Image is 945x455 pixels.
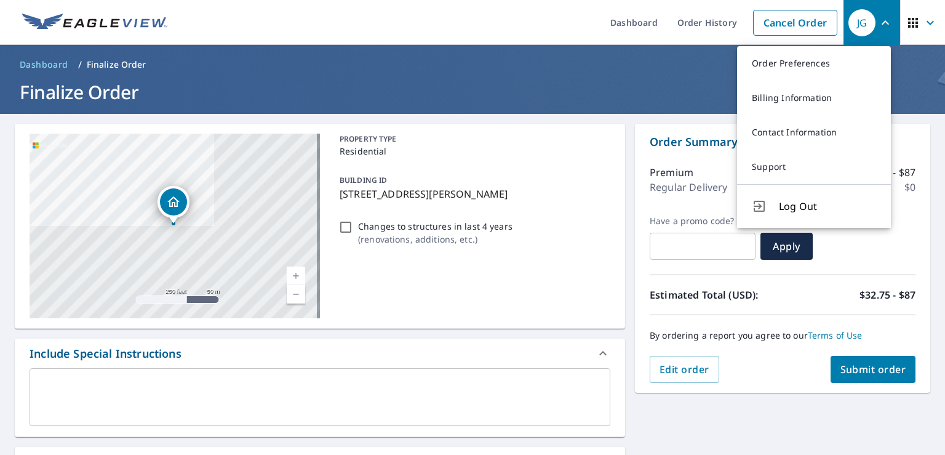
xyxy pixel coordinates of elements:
[78,57,82,72] li: /
[737,81,891,115] a: Billing Information
[15,79,930,105] h1: Finalize Order
[808,329,863,341] a: Terms of Use
[650,134,915,150] p: Order Summary
[287,285,305,304] a: Current Level 17, Zoom Out
[15,55,930,74] nav: breadcrumb
[770,240,803,253] span: Apply
[753,10,837,36] a: Cancel Order
[737,46,891,81] a: Order Preferences
[737,184,891,228] button: Log Out
[831,356,916,383] button: Submit order
[650,165,693,180] p: Premium
[15,339,625,368] div: Include Special Instructions
[340,175,387,185] p: BUILDING ID
[840,363,906,376] span: Submit order
[15,55,73,74] a: Dashboard
[737,150,891,184] a: Support
[650,330,915,341] p: By ordering a report you agree to our
[340,145,605,158] p: Residential
[650,215,756,227] label: Have a promo code?
[737,115,891,150] a: Contact Information
[660,363,709,376] span: Edit order
[760,233,813,260] button: Apply
[650,356,719,383] button: Edit order
[340,187,605,201] p: [STREET_ADDRESS][PERSON_NAME]
[287,267,305,285] a: Current Level 17, Zoom In
[358,220,512,233] p: Changes to structures in last 4 years
[22,14,167,32] img: EV Logo
[650,180,727,195] p: Regular Delivery
[20,58,68,71] span: Dashboard
[859,288,915,302] p: $32.75 - $87
[340,134,605,145] p: PROPERTY TYPE
[157,186,189,224] div: Dropped pin, building 1, Residential property, 24528 Terrain Rd Saint Robert, MO 65584
[358,233,512,246] p: ( renovations, additions, etc. )
[848,9,875,36] div: JG
[650,288,783,302] p: Estimated Total (USD):
[779,199,876,214] span: Log Out
[87,58,146,71] p: Finalize Order
[30,345,181,362] div: Include Special Instructions
[904,180,915,195] p: $0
